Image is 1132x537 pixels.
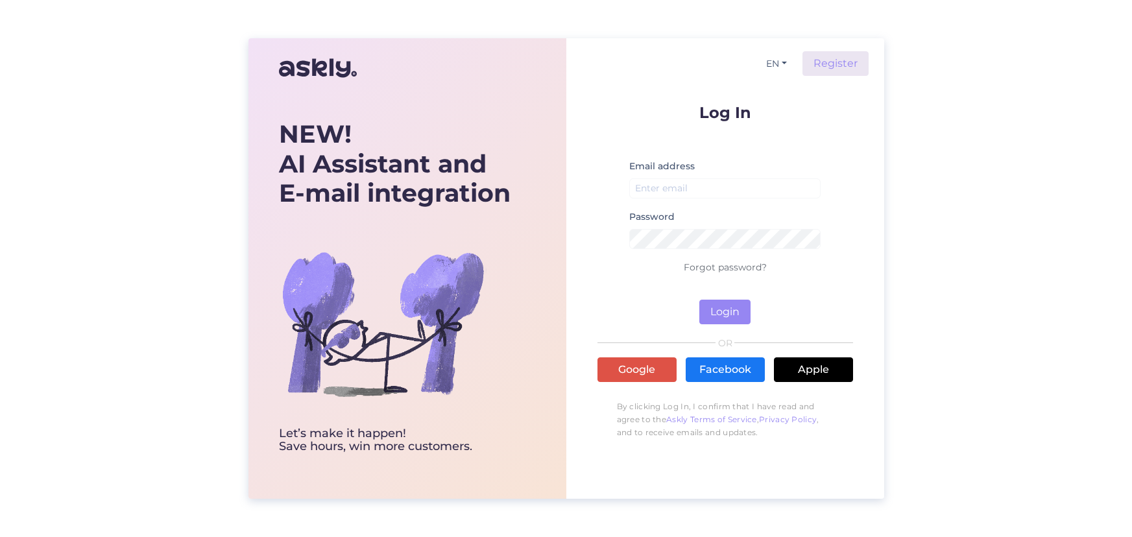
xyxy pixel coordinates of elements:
[279,119,511,208] div: AI Assistant and E-mail integration
[629,160,695,173] label: Email address
[279,220,487,427] img: bg-askly
[597,357,677,382] a: Google
[686,357,765,382] a: Facebook
[666,414,757,424] a: Askly Terms of Service
[761,54,792,73] button: EN
[279,53,357,84] img: Askly
[716,339,734,348] span: OR
[629,178,821,198] input: Enter email
[699,300,751,324] button: Login
[597,394,853,446] p: By clicking Log In, I confirm that I have read and agree to the , , and to receive emails and upd...
[279,427,511,453] div: Let’s make it happen! Save hours, win more customers.
[802,51,869,76] a: Register
[279,119,352,149] b: NEW!
[629,210,675,224] label: Password
[684,261,767,273] a: Forgot password?
[759,414,817,424] a: Privacy Policy
[597,104,853,121] p: Log In
[774,357,853,382] a: Apple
